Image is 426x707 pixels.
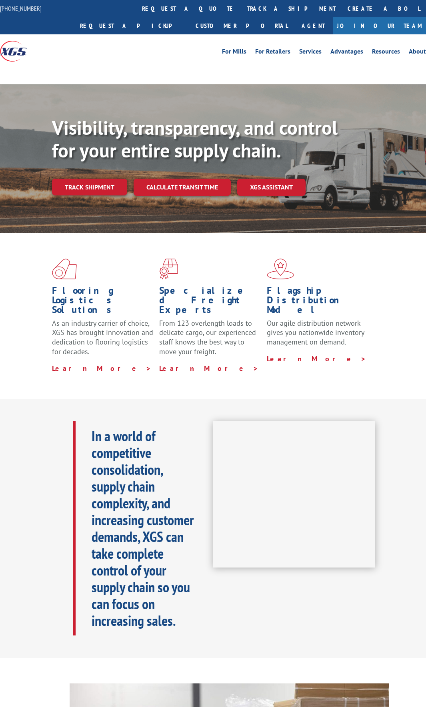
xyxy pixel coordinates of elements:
[267,319,364,347] span: Our agile distribution network gives you nationwide inventory management on demand.
[237,179,306,196] a: XGS ASSISTANT
[213,421,376,565] iframe: XGS Logistics Solutions
[52,319,153,356] span: As an industry carrier of choice, XGS has brought innovation and dedication to flooring logistics...
[330,48,363,57] a: Advantages
[134,179,231,196] a: Calculate transit time
[190,17,294,34] a: Customer Portal
[52,115,338,163] b: Visibility, transparency, and control for your entire supply chain.
[159,259,178,279] img: xgs-icon-focused-on-flooring-red
[299,48,322,57] a: Services
[255,48,290,57] a: For Retailers
[409,48,426,57] a: About
[267,259,294,279] img: xgs-icon-flagship-distribution-model-red
[159,286,260,319] h1: Specialized Freight Experts
[52,286,153,319] h1: Flooring Logistics Solutions
[267,354,366,363] a: Learn More >
[52,364,152,373] a: Learn More >
[294,17,333,34] a: Agent
[159,364,259,373] a: Learn More >
[52,179,127,195] a: Track shipment
[74,17,190,34] a: Request a pickup
[267,286,368,319] h1: Flagship Distribution Model
[92,426,194,630] b: In a world of competitive consolidation, supply chain complexity, and increasing customer demands...
[159,319,260,364] p: From 123 overlength loads to delicate cargo, our experienced staff knows the best way to move you...
[52,259,77,279] img: xgs-icon-total-supply-chain-intelligence-red
[333,17,426,34] a: Join Our Team
[372,48,400,57] a: Resources
[222,48,246,57] a: For Mills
